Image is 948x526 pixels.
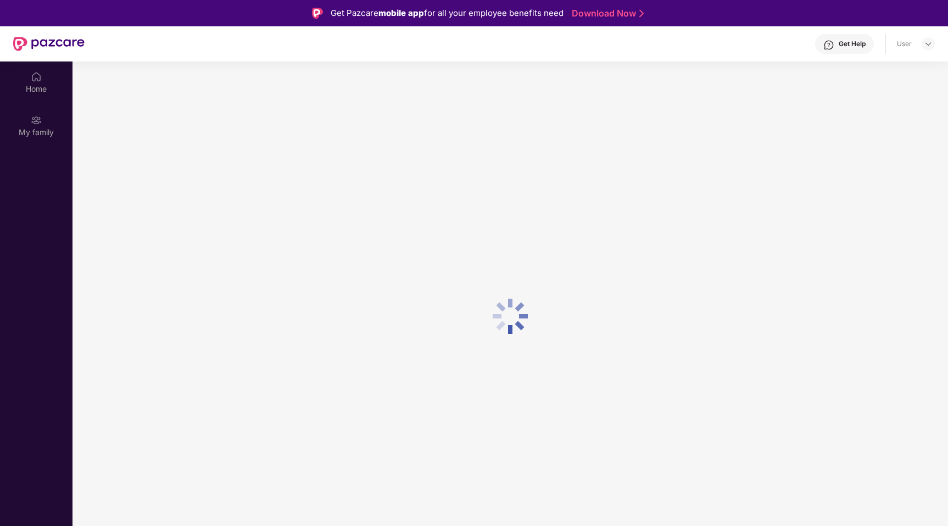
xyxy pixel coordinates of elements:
[839,40,866,48] div: Get Help
[924,40,933,48] img: svg+xml;base64,PHN2ZyBpZD0iRHJvcGRvd24tMzJ4MzIiIHhtbG5zPSJodHRwOi8vd3d3LnczLm9yZy8yMDAwL3N2ZyIgd2...
[331,7,564,20] div: Get Pazcare for all your employee benefits need
[378,8,424,18] strong: mobile app
[823,40,834,51] img: svg+xml;base64,PHN2ZyBpZD0iSGVscC0zMngzMiIgeG1sbnM9Imh0dHA6Ly93d3cudzMub3JnLzIwMDAvc3ZnIiB3aWR0aD...
[13,37,85,51] img: New Pazcare Logo
[31,71,42,82] img: svg+xml;base64,PHN2ZyBpZD0iSG9tZSIgeG1sbnM9Imh0dHA6Ly93d3cudzMub3JnLzIwMDAvc3ZnIiB3aWR0aD0iMjAiIG...
[572,8,640,19] a: Download Now
[31,115,42,126] img: svg+xml;base64,PHN2ZyB3aWR0aD0iMjAiIGhlaWdodD0iMjAiIHZpZXdCb3g9IjAgMCAyMCAyMCIgZmlsbD0ibm9uZSIgeG...
[639,8,644,19] img: Stroke
[312,8,323,19] img: Logo
[897,40,912,48] div: User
